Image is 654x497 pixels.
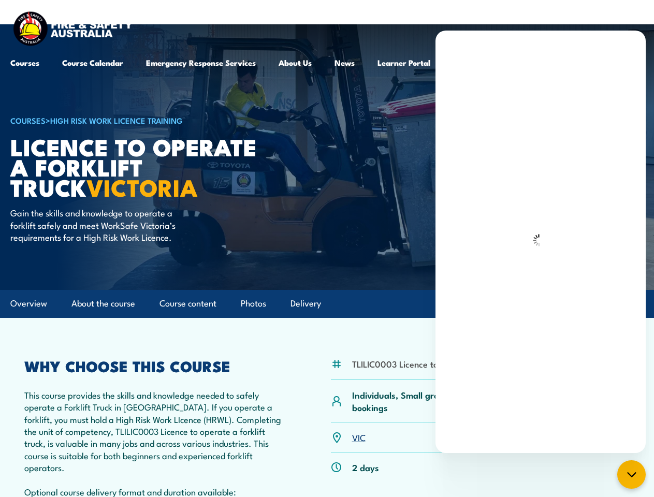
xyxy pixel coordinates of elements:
[617,460,646,489] button: chat-button
[24,359,287,372] h2: WHY CHOOSE THIS COURSE
[352,389,537,413] p: Individuals, Small groups or Corporate bookings
[10,114,46,126] a: COURSES
[71,290,135,317] a: About the course
[279,50,312,75] a: About Us
[335,50,355,75] a: News
[50,114,183,126] a: High Risk Work Licence Training
[146,50,256,75] a: Emergency Response Services
[10,136,266,197] h1: Licence to operate a forklift truck
[352,461,379,473] p: 2 days
[241,290,266,317] a: Photos
[352,431,366,443] a: VIC
[10,50,39,75] a: Courses
[352,358,531,370] li: TLILIC0003 Licence to operate a Forklift truck
[86,169,198,204] strong: VICTORIA
[159,290,216,317] a: Course content
[62,50,123,75] a: Course Calendar
[10,114,266,126] h6: >
[290,290,321,317] a: Delivery
[10,290,47,317] a: Overview
[10,207,199,243] p: Gain the skills and knowledge to operate a forklift safely and meet WorkSafe Victoria’s requireme...
[377,50,430,75] a: Learner Portal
